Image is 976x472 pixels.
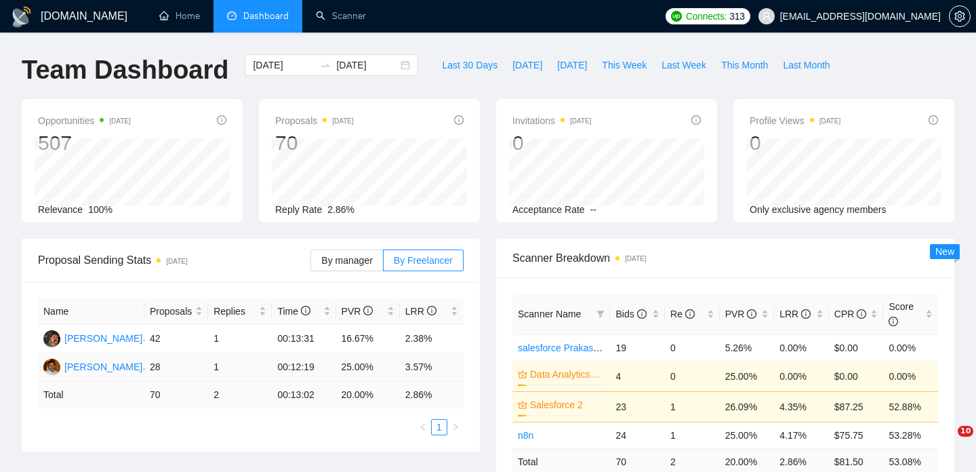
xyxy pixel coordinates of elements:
a: 1 [432,420,447,435]
time: [DATE] [819,117,840,125]
span: filter [594,304,607,324]
span: to [320,60,331,71]
img: upwork-logo.png [671,11,682,22]
span: Proposal Sending Stats [38,252,310,269]
span: info-circle [427,306,436,315]
span: Proposals [150,304,192,319]
span: Re [670,309,695,319]
li: 1 [431,419,447,435]
span: LRR [405,306,436,317]
img: PK [43,330,60,347]
td: 23 [610,391,665,422]
th: Proposals [144,298,208,325]
a: salesforce Prakash Active [518,342,626,353]
span: Bids [615,309,646,319]
button: Last 30 Days [434,54,505,76]
time: [DATE] [166,258,187,265]
span: info-circle [929,115,938,125]
span: info-circle [801,309,811,319]
button: right [447,419,464,435]
td: 0.00% [774,361,829,391]
span: crown [518,400,527,410]
span: Proposals [275,113,354,129]
button: setting [949,5,971,27]
td: 0 [665,334,720,361]
img: SC [43,359,60,376]
span: 10 [958,426,973,437]
span: info-circle [691,115,701,125]
td: 5.26% [720,334,775,361]
span: New [935,246,954,257]
td: 0.00% [774,334,829,361]
td: 4.35% [774,391,829,422]
button: This Month [714,54,775,76]
td: 25.00% [720,361,775,391]
button: This Week [594,54,654,76]
time: [DATE] [570,117,591,125]
time: [DATE] [109,117,130,125]
span: left [419,423,427,431]
button: left [415,419,431,435]
a: PK[PERSON_NAME] [43,332,142,343]
span: Scanner Breakdown [512,250,938,267]
a: setting [949,11,971,22]
td: 1 [665,422,720,448]
td: $87.25 [829,391,884,422]
span: info-circle [857,309,866,319]
td: 25.00% [336,353,400,382]
td: 28 [144,353,208,382]
span: info-circle [889,317,898,326]
td: 00:13:31 [272,325,335,353]
span: 313 [729,9,744,24]
a: Salesforce 2 [530,397,602,412]
input: End date [336,58,398,73]
a: searchScanner [316,10,366,22]
td: 3.57% [400,353,464,382]
span: Opportunities [38,113,131,129]
td: $75.75 [829,422,884,448]
a: SC[PERSON_NAME] [43,361,142,372]
td: 25.00% [720,422,775,448]
div: [PERSON_NAME] [64,331,142,346]
span: Replies [213,304,256,319]
span: info-circle [363,306,373,315]
td: $0.00 [829,334,884,361]
span: info-circle [637,309,647,319]
span: [DATE] [557,58,587,73]
span: Last Month [783,58,830,73]
span: user [762,12,771,21]
span: This Month [721,58,768,73]
th: Replies [208,298,272,325]
span: Acceptance Rate [512,204,585,215]
span: PVR [342,306,373,317]
button: Last Week [654,54,714,76]
span: right [451,423,460,431]
span: 2.86% [327,204,354,215]
span: Profile Views [750,113,840,129]
span: Only exclusive agency members [750,204,887,215]
td: 0.00% [883,361,938,391]
span: -- [590,204,596,215]
td: 42 [144,325,208,353]
td: 2 [208,382,272,408]
td: 19 [610,334,665,361]
td: 53.28% [883,422,938,448]
td: 16.67% [336,325,400,353]
span: CPR [834,309,866,319]
td: 4 [610,361,665,391]
span: Score [889,301,914,327]
img: logo [11,6,33,28]
div: 0 [750,130,840,156]
span: swap-right [320,60,331,71]
span: [DATE] [512,58,542,73]
td: $0.00 [829,361,884,391]
a: homeHome [159,10,200,22]
a: n8n [518,430,533,441]
time: [DATE] [332,117,353,125]
span: dashboard [227,11,237,20]
span: Last 30 Days [442,58,497,73]
td: 52.88% [883,391,938,422]
div: 70 [275,130,354,156]
button: [DATE] [550,54,594,76]
th: Name [38,298,144,325]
